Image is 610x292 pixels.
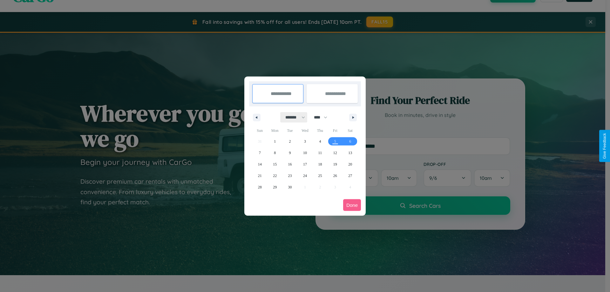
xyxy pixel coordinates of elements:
span: Fri [328,126,342,136]
span: 3 [304,136,306,147]
span: 4 [319,136,321,147]
span: 22 [273,170,277,181]
button: 28 [252,181,267,193]
span: 29 [273,181,277,193]
button: 21 [252,170,267,181]
span: 16 [288,159,292,170]
span: 6 [349,136,351,147]
span: 15 [273,159,277,170]
button: 25 [313,170,328,181]
span: 1 [274,136,276,147]
span: Thu [313,126,328,136]
span: 12 [333,147,337,159]
button: 18 [313,159,328,170]
div: Give Feedback [602,133,607,159]
button: 19 [328,159,342,170]
button: 4 [313,136,328,147]
button: 9 [282,147,297,159]
span: 8 [274,147,276,159]
button: 23 [282,170,297,181]
span: 27 [348,170,352,181]
span: Tue [282,126,297,136]
button: 7 [252,147,267,159]
span: 25 [318,170,322,181]
span: 11 [318,147,322,159]
button: 29 [267,181,282,193]
button: 3 [297,136,312,147]
button: 6 [343,136,358,147]
span: 20 [348,159,352,170]
span: 9 [289,147,291,159]
span: 7 [259,147,261,159]
button: 22 [267,170,282,181]
button: 2 [282,136,297,147]
span: 18 [318,159,322,170]
button: 11 [313,147,328,159]
button: 20 [343,159,358,170]
span: Mon [267,126,282,136]
span: 30 [288,181,292,193]
span: 19 [333,159,337,170]
button: 8 [267,147,282,159]
span: 17 [303,159,307,170]
button: Done [343,199,361,211]
button: 13 [343,147,358,159]
span: 5 [334,136,336,147]
span: 10 [303,147,307,159]
span: 23 [288,170,292,181]
span: 24 [303,170,307,181]
span: 21 [258,170,262,181]
button: 12 [328,147,342,159]
span: 2 [289,136,291,147]
span: Sun [252,126,267,136]
button: 1 [267,136,282,147]
button: 16 [282,159,297,170]
span: 26 [333,170,337,181]
button: 17 [297,159,312,170]
button: 14 [252,159,267,170]
button: 15 [267,159,282,170]
span: 28 [258,181,262,193]
button: 26 [328,170,342,181]
button: 24 [297,170,312,181]
span: Sat [343,126,358,136]
span: Wed [297,126,312,136]
button: 5 [328,136,342,147]
button: 10 [297,147,312,159]
button: 30 [282,181,297,193]
button: 27 [343,170,358,181]
span: 14 [258,159,262,170]
span: 13 [348,147,352,159]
